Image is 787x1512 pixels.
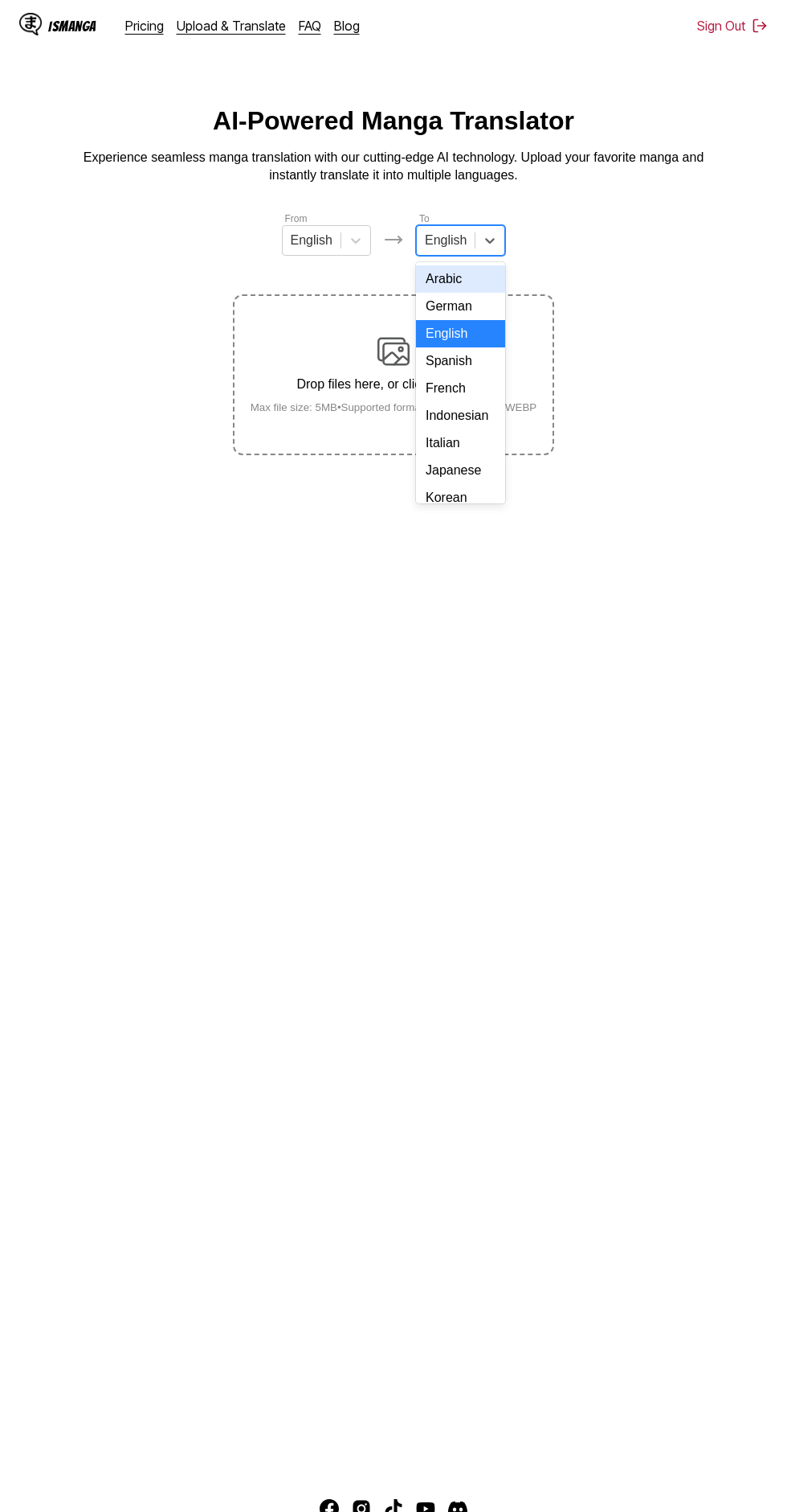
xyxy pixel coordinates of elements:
[19,13,125,39] a: IsManga LogoIsManga
[416,484,505,512] div: Korean
[238,401,550,413] small: Max file size: 5MB • Supported formats: JP(E)G, PNG, WEBP
[384,230,403,249] img: Languages icon
[48,18,96,34] div: IsManga
[419,213,430,224] label: To
[213,106,574,136] h1: AI-Powered Manga Translator
[416,320,505,347] div: English
[416,293,505,320] div: German
[697,18,768,34] button: Sign Out
[299,18,321,34] a: FAQ
[177,18,286,34] a: Upload & Translate
[416,375,505,402] div: French
[125,18,164,34] a: Pricing
[285,213,308,224] label: From
[238,377,550,392] p: Drop files here, or click to browse.
[416,457,505,484] div: Japanese
[416,347,505,375] div: Spanish
[416,402,505,429] div: Indonesian
[334,18,360,34] a: Blog
[416,265,505,293] div: Arabic
[72,149,715,185] p: Experience seamless manga translation with our cutting-edge AI technology. Upload your favorite m...
[416,429,505,457] div: Italian
[752,18,768,34] img: Sign out
[19,13,42,35] img: IsManga Logo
